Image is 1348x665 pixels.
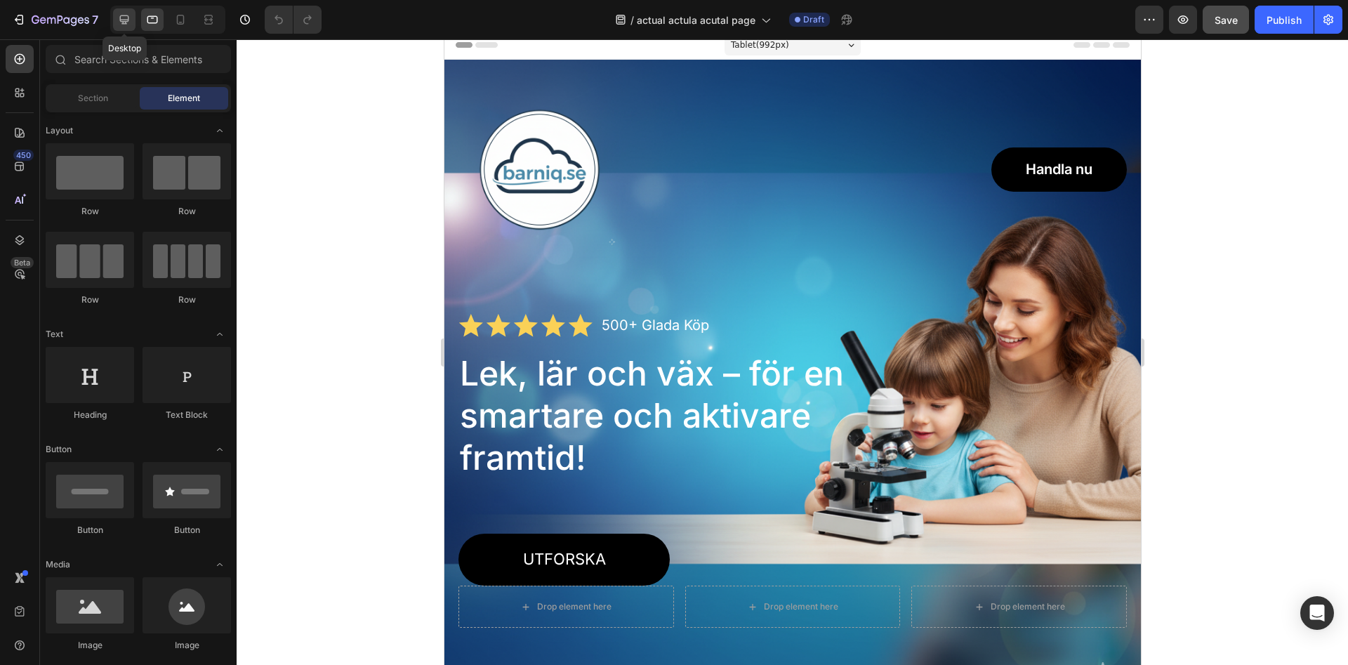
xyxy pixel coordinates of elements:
span: Save [1215,14,1238,26]
div: Row [46,205,134,218]
h1: Lek, lär och väx – för en smartare och aktivare framtid! [14,312,455,441]
div: 450 [13,150,34,161]
div: Button [46,524,134,536]
span: Draft [803,13,824,26]
span: Toggle open [209,553,231,576]
div: Row [143,294,231,306]
div: Heading [46,409,134,421]
div: Text Block [143,409,231,421]
span: Button [46,443,72,456]
p: 7 [92,11,98,28]
span: Toggle open [209,438,231,461]
a: Utforska [14,494,225,546]
span: Section [78,92,108,105]
p: Utforska [79,506,161,534]
span: Text [46,328,63,341]
div: Button [143,524,231,536]
div: Undo/Redo [265,6,322,34]
iframe: Design area [444,39,1141,665]
p: Handla nu [581,121,648,139]
img: Lek, lär och väx – för en smartare och aktivare framtid! [14,49,176,211]
button: Publish [1255,6,1314,34]
span: actual actula acutal page [637,13,755,27]
div: Drop element here [319,562,394,573]
span: Media [46,558,70,571]
div: Drop element here [93,562,167,573]
span: Toggle open [209,119,231,142]
div: Row [46,294,134,306]
button: 7 [6,6,105,34]
div: Row [143,205,231,218]
div: Drop element here [546,562,621,573]
span: Element [168,92,200,105]
div: Beta [11,257,34,268]
span: Layout [46,124,73,137]
input: Search Sections & Elements [46,45,231,73]
p: 500+ Glada Köp [157,277,265,295]
div: Image [46,639,134,652]
div: Image [143,639,231,652]
span: / [630,13,634,27]
div: Publish [1267,13,1302,27]
button: Save [1203,6,1249,34]
span: Toggle open [209,323,231,345]
div: Open Intercom Messenger [1300,596,1334,630]
a: Handla nu [547,108,682,152]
